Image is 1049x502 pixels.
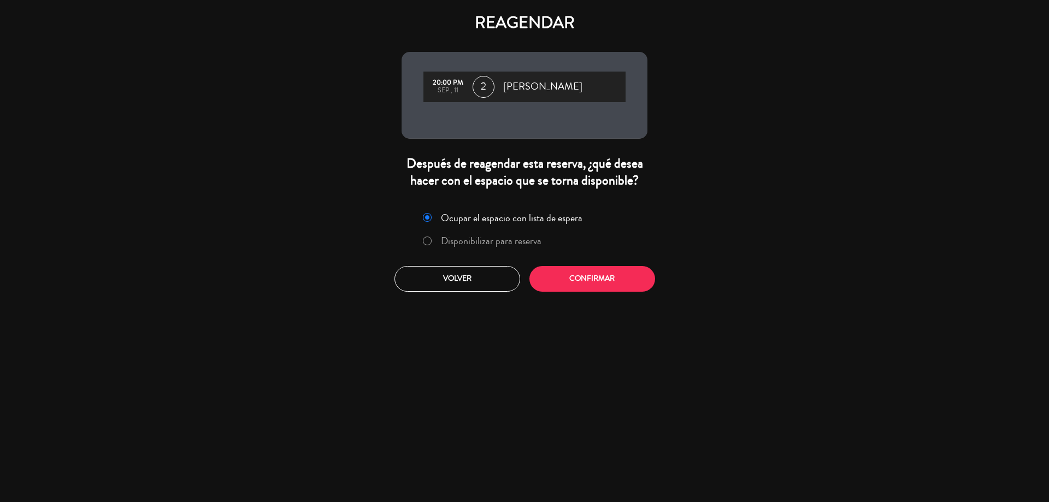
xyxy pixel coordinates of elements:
[402,155,647,189] div: Después de reagendar esta reserva, ¿qué desea hacer con el espacio que se torna disponible?
[441,213,582,223] label: Ocupar el espacio con lista de espera
[429,79,467,87] div: 20:00 PM
[441,236,541,246] label: Disponibilizar para reserva
[394,266,520,292] button: Volver
[429,87,467,95] div: sep., 11
[402,13,647,33] h4: REAGENDAR
[503,79,582,95] span: [PERSON_NAME]
[529,266,655,292] button: Confirmar
[473,76,494,98] span: 2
